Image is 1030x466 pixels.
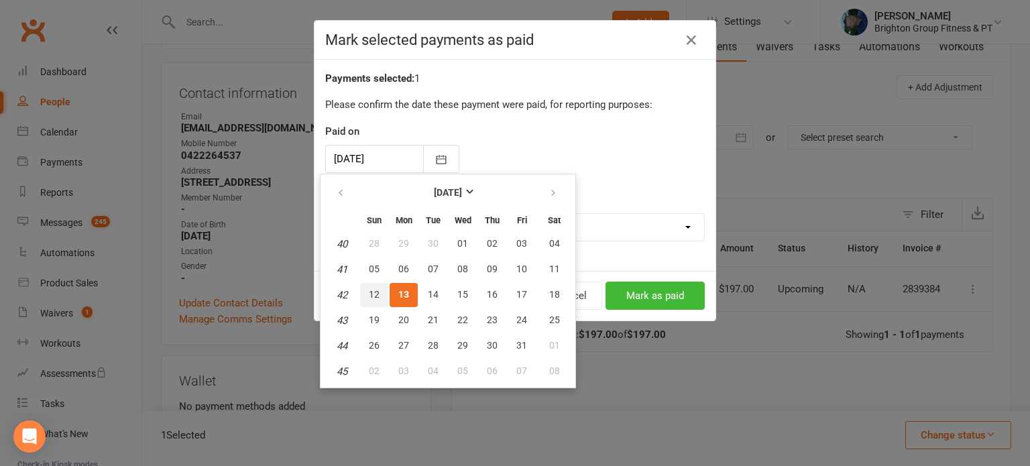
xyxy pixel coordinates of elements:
[537,257,571,282] button: 11
[360,308,388,333] button: 19
[337,365,347,377] em: 45
[537,232,571,256] button: 04
[337,238,347,250] em: 40
[516,289,527,300] span: 17
[325,32,705,48] h4: Mark selected payments as paid
[508,308,536,333] button: 24
[517,215,527,225] small: Friday
[457,340,468,351] span: 29
[360,257,388,282] button: 05
[549,340,560,351] span: 01
[434,187,462,198] strong: [DATE]
[478,232,506,256] button: 02
[549,264,560,274] span: 11
[508,283,536,307] button: 17
[449,359,477,384] button: 05
[337,314,347,327] em: 43
[537,359,571,384] button: 08
[369,238,380,249] span: 28
[537,283,571,307] button: 18
[516,264,527,274] span: 10
[398,365,409,376] span: 03
[508,232,536,256] button: 03
[419,232,447,256] button: 30
[419,257,447,282] button: 07
[606,282,705,310] button: Mark as paid
[360,232,388,256] button: 28
[455,215,471,225] small: Wednesday
[428,289,439,300] span: 14
[516,340,527,351] span: 31
[428,238,439,249] span: 30
[390,257,418,282] button: 06
[428,365,439,376] span: 04
[398,340,409,351] span: 27
[396,215,412,225] small: Monday
[478,334,506,358] button: 30
[428,264,439,274] span: 07
[337,264,347,276] em: 41
[487,238,498,249] span: 02
[325,70,705,86] div: 1
[369,264,380,274] span: 05
[360,334,388,358] button: 26
[428,340,439,351] span: 28
[478,257,506,282] button: 09
[681,30,702,51] button: Close
[360,359,388,384] button: 02
[485,215,500,225] small: Thursday
[516,365,527,376] span: 07
[516,314,527,325] span: 24
[548,215,561,225] small: Saturday
[398,314,409,325] span: 20
[325,72,414,84] strong: Payments selected:
[369,314,380,325] span: 19
[549,289,560,300] span: 18
[549,314,560,325] span: 25
[478,308,506,333] button: 23
[419,334,447,358] button: 28
[516,238,527,249] span: 03
[478,359,506,384] button: 06
[390,308,418,333] button: 20
[449,334,477,358] button: 29
[426,215,441,225] small: Tuesday
[457,289,468,300] span: 15
[419,308,447,333] button: 21
[398,289,409,300] span: 13
[369,365,380,376] span: 02
[457,238,468,249] span: 01
[449,283,477,307] button: 15
[337,340,347,352] em: 44
[428,314,439,325] span: 21
[325,97,705,113] p: Please confirm the date these payment were paid, for reporting purposes:
[390,359,418,384] button: 03
[457,365,468,376] span: 05
[508,257,536,282] button: 10
[419,283,447,307] button: 14
[487,340,498,351] span: 30
[549,365,560,376] span: 08
[390,334,418,358] button: 27
[325,123,359,139] label: Paid on
[398,264,409,274] span: 06
[478,283,506,307] button: 16
[398,238,409,249] span: 29
[457,314,468,325] span: 22
[367,215,382,225] small: Sunday
[537,334,571,358] button: 01
[549,238,560,249] span: 04
[508,334,536,358] button: 31
[487,264,498,274] span: 09
[13,420,46,453] div: Open Intercom Messenger
[457,264,468,274] span: 08
[390,283,418,307] button: 13
[337,289,347,301] em: 42
[390,232,418,256] button: 29
[508,359,536,384] button: 07
[360,283,388,307] button: 12
[449,257,477,282] button: 08
[449,308,477,333] button: 22
[537,308,571,333] button: 25
[369,340,380,351] span: 26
